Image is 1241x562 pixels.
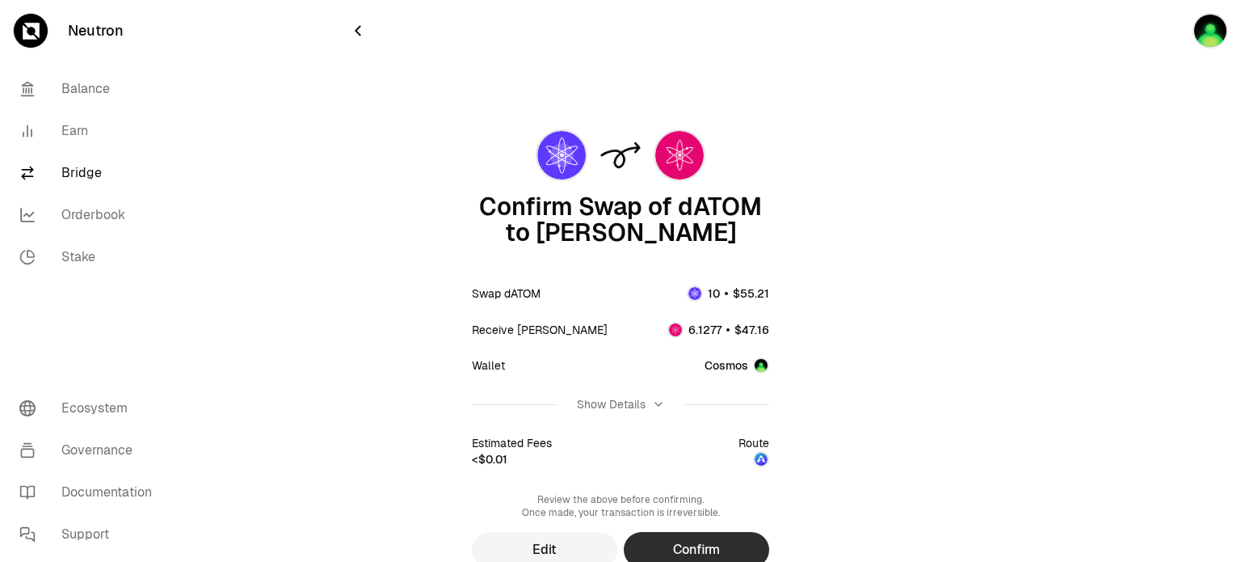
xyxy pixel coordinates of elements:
a: Governance [6,429,175,471]
div: Receive [PERSON_NAME] [472,322,608,338]
div: <$0.01 [472,451,507,467]
img: neutron-astroport logo [753,451,769,467]
a: Orderbook [6,194,175,236]
img: Account Image [753,357,769,374]
a: Ecosystem [6,387,175,429]
div: Confirm Swap of dATOM to [PERSON_NAME] [472,194,769,246]
a: Bridge [6,152,175,194]
a: Support [6,513,175,556]
img: stATOM Logo [655,131,704,180]
img: dATOM Logo [537,131,586,180]
img: dATOM Logo [688,287,701,300]
div: Show Details [577,396,646,412]
div: Review the above before confirming. Once made, your transaction is irreversible. [472,493,769,519]
div: Wallet [472,357,505,374]
img: Cosmos [1193,13,1228,49]
div: Estimated Fees [472,435,552,451]
button: Cosmos [705,357,769,374]
a: Earn [6,110,175,152]
button: Show Details [472,383,769,425]
div: Swap dATOM [472,285,541,302]
img: stATOM Logo [669,323,682,336]
a: Stake [6,236,175,278]
div: Cosmos [705,357,748,374]
div: Route [738,435,769,451]
a: Balance [6,68,175,110]
a: Documentation [6,471,175,513]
